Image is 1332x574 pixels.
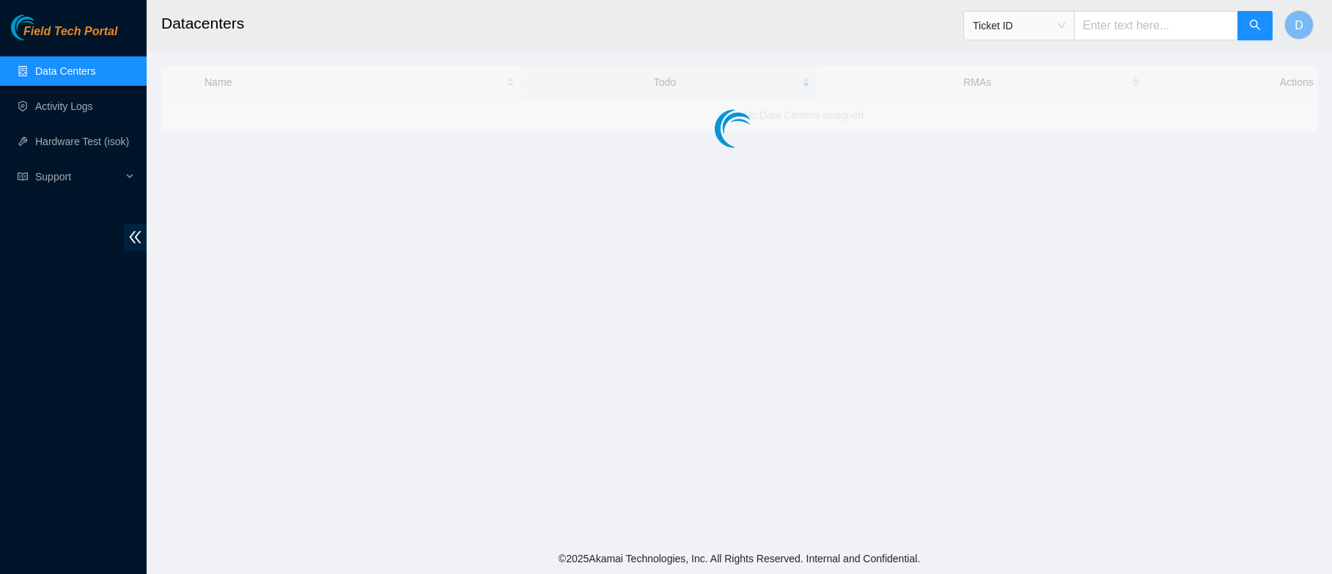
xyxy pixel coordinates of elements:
span: D [1295,16,1303,34]
a: Data Centers [35,65,95,77]
footer: © 2025 Akamai Technologies, Inc. All Rights Reserved. Internal and Confidential. [147,543,1332,574]
a: Activity Logs [35,100,93,112]
button: search [1237,11,1273,40]
a: Hardware Test (isok) [35,136,129,147]
input: Enter text here... [1074,11,1238,40]
span: read [18,172,28,182]
img: Akamai Technologies [11,15,74,40]
a: Akamai TechnologiesField Tech Portal [11,26,117,45]
button: D [1284,10,1314,40]
span: Support [35,162,122,191]
span: Ticket ID [973,15,1065,37]
span: Field Tech Portal [23,25,117,39]
span: double-left [124,224,147,251]
span: search [1249,19,1261,33]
